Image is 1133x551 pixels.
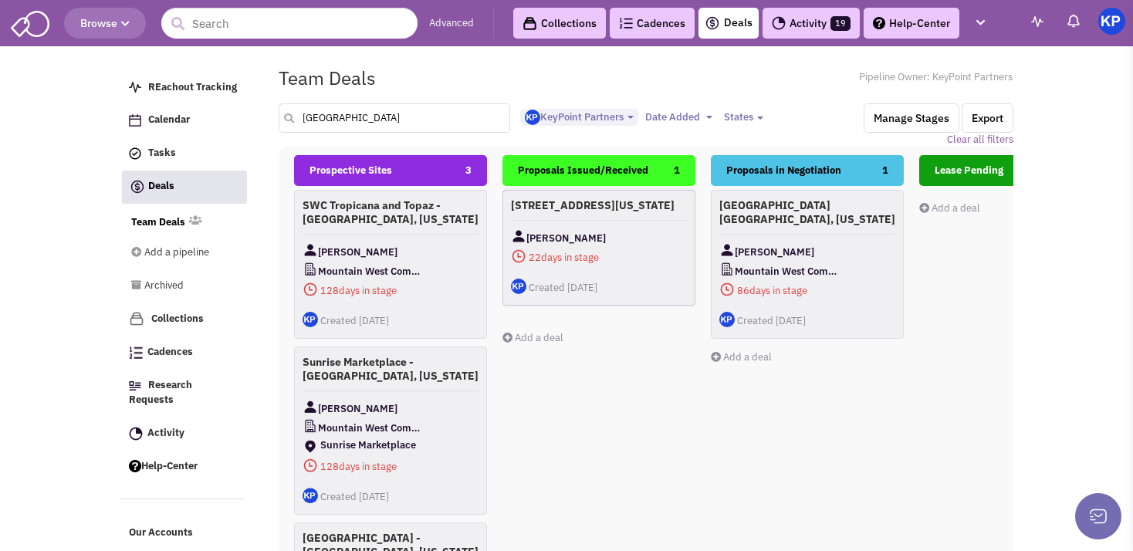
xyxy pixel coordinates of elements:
span: Calendar [148,113,190,127]
span: Created [DATE] [529,281,597,294]
button: Date Added [641,109,717,126]
img: icon-deals.svg [705,14,720,32]
input: Search [161,8,418,39]
img: KeyPoint Partners [1098,8,1125,35]
span: REachout Tracking [148,80,237,93]
span: Pipeline Owner: KeyPoint Partners [859,70,1013,85]
a: Calendar [121,106,246,135]
span: 3 [465,155,472,186]
img: icon-daysinstage-red.png [303,458,318,473]
button: States [719,109,768,126]
span: Sunrise Marketplace [320,439,459,451]
span: Cadences [147,346,193,359]
button: Export [962,103,1013,133]
a: Add a deal [711,350,772,363]
span: [PERSON_NAME] [318,399,397,418]
span: Collections [151,312,204,325]
img: icon-tasks.png [129,147,141,160]
span: Created [DATE] [737,314,806,327]
span: KeyPoint Partners [525,110,624,123]
img: Calendar.png [129,114,141,127]
span: 1 [674,155,680,186]
span: States [724,110,753,123]
span: [PERSON_NAME] [526,228,606,248]
span: [PERSON_NAME] [318,242,397,262]
a: Collections [513,8,606,39]
img: icon-collection-lavender-black.svg [523,16,537,31]
h1: Team Deals [279,68,376,88]
span: [PERSON_NAME] [735,242,814,262]
img: Contact Image [719,242,735,258]
a: Advanced [429,16,474,31]
span: 22 [529,251,541,264]
img: SmartAdmin [11,8,49,37]
span: days in stage [719,281,895,300]
a: Research Requests [121,371,246,415]
img: Gp5tB00MpEGTGSMiAkF79g.png [525,110,540,125]
span: Created [DATE] [320,314,389,327]
a: Archived [131,272,225,301]
span: 1 [882,155,888,186]
span: Proposals Issued/Received [518,164,648,177]
span: Research Requests [129,379,192,407]
img: icon-collection-lavender.png [129,311,144,326]
span: 128 [320,460,339,473]
img: Activity.png [772,16,786,30]
span: days in stage [303,457,479,476]
span: days in stage [511,248,687,267]
button: Manage Stages [864,103,959,133]
input: Search deals [279,103,510,133]
img: icon-deals.svg [130,177,145,196]
img: ShoppingCenter [303,438,318,454]
a: Help-Center [864,8,959,39]
a: Activity [121,419,246,448]
span: Prospective Sites [309,164,392,177]
span: 86 [737,284,749,297]
a: Add a deal [502,331,563,344]
span: Tasks [148,147,176,160]
a: Our Accounts [121,519,246,548]
img: CompanyLogo [303,418,318,434]
span: Activity [147,426,184,439]
span: Proposals in Negotiation [726,164,841,177]
img: Research.png [129,381,141,390]
a: Team Deals [131,215,185,230]
a: Activity19 [763,8,860,39]
button: Browse [64,8,146,39]
span: Lease Pending [935,164,1003,177]
a: Tasks [121,139,246,168]
span: 128 [320,284,339,297]
button: KeyPoint Partners [520,109,638,127]
span: Created [DATE] [320,490,389,503]
img: help.png [129,460,141,472]
a: Cadences [121,338,246,367]
img: Contact Image [511,228,526,244]
span: 19 [830,16,851,31]
img: Contact Image [303,399,318,414]
img: Activity.png [129,427,143,441]
span: Browse [80,16,130,30]
img: CompanyLogo [303,262,318,277]
a: Deals [122,171,247,204]
span: Our Accounts [129,526,193,539]
h4: [STREET_ADDRESS][US_STATE] [511,198,687,212]
a: Cadences [610,8,695,39]
span: Date Added [645,110,700,123]
h4: SWC Tropicana and Topaz - [GEOGRAPHIC_DATA], [US_STATE] [303,198,479,226]
img: Contact Image [303,242,318,258]
h4: [GEOGRAPHIC_DATA] [GEOGRAPHIC_DATA], [US_STATE] [719,198,895,226]
img: Cadences_logo.png [129,346,143,359]
img: icon-daysinstage-red.png [303,282,318,297]
a: Deals [705,14,753,32]
span: Mountain West Commercial Real Estate [318,262,428,281]
a: Add a pipeline [131,238,225,268]
img: help.png [873,17,885,29]
span: Mountain West Commercial Real Estate [318,418,428,438]
img: icon-daysinstage-red.png [719,282,735,297]
img: icon-daysinstage-red.png [511,248,526,264]
a: Clear all filters [947,133,1013,147]
img: CompanyLogo [719,262,735,277]
a: REachout Tracking [121,73,246,103]
a: Help-Center [121,452,246,482]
